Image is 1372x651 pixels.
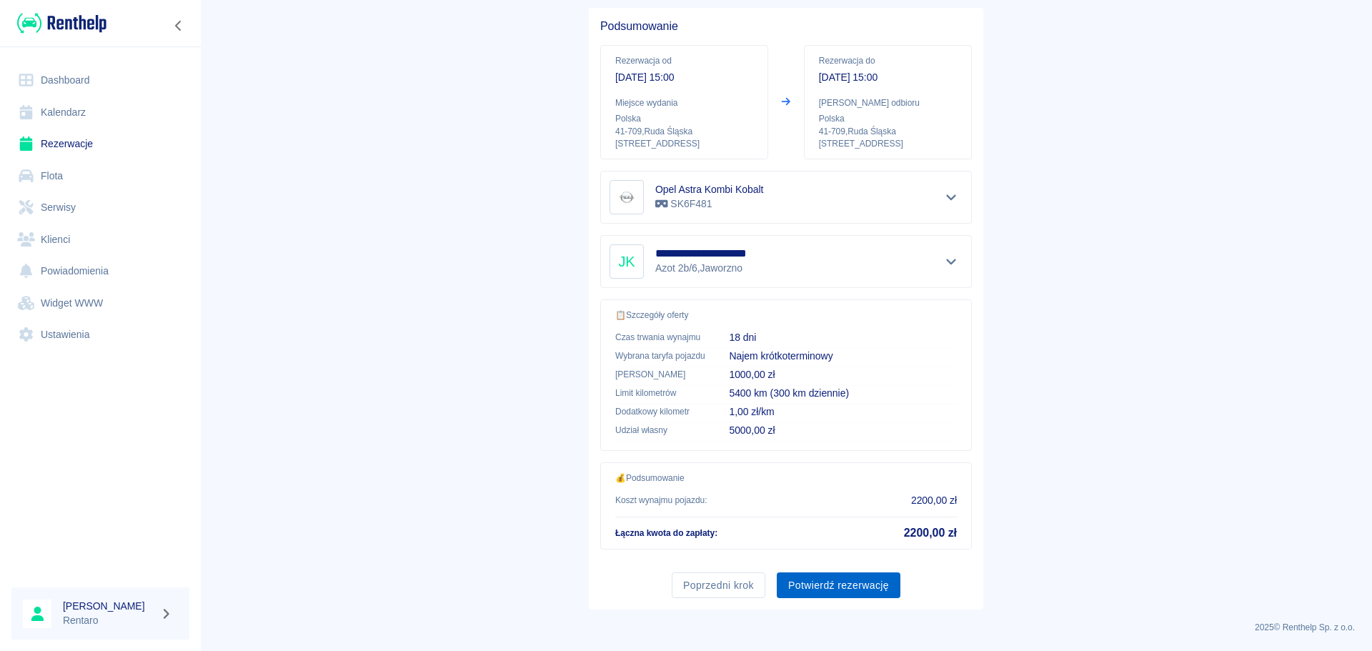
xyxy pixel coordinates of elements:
[655,261,770,276] p: Azot 2b/6 , Jaworzno
[615,70,753,85] p: [DATE] 15:00
[615,424,706,437] p: Udział własny
[63,613,154,628] p: Rentaro
[11,96,189,129] a: Kalendarz
[819,54,957,67] p: Rezerwacja do
[610,244,644,279] div: JK
[615,472,957,484] p: 💰 Podsumowanie
[615,309,957,322] p: 📋 Szczegóły oferty
[777,572,900,599] button: Potwierdź rezerwację
[940,252,963,272] button: Pokaż szczegóły
[11,287,189,319] a: Widget WWW
[911,493,957,508] p: 2200,00 zł
[11,64,189,96] a: Dashboard
[615,349,706,362] p: Wybrana taryfa pojazdu
[615,494,707,507] p: Koszt wynajmu pojazdu :
[655,182,763,197] h6: Opel Astra Kombi Kobalt
[940,187,963,207] button: Pokaż szczegóły
[615,125,753,138] p: 41-709 , Ruda Śląska
[729,386,957,401] p: 5400 km (300 km dziennie)
[168,16,189,35] button: Zwiń nawigację
[612,183,641,212] img: Image
[615,387,706,399] p: Limit kilometrów
[615,138,753,150] p: [STREET_ADDRESS]
[672,572,765,599] button: Poprzedni krok
[17,11,106,35] img: Renthelp logo
[11,255,189,287] a: Powiadomienia
[819,112,957,125] p: Polska
[729,404,957,419] p: 1,00 zł/km
[819,138,957,150] p: [STREET_ADDRESS]
[11,128,189,160] a: Rezerwacje
[615,527,717,540] p: Łączna kwota do zapłaty :
[819,125,957,138] p: 41-709 , Ruda Śląska
[615,331,706,344] p: Czas trwania wynajmu
[615,368,706,381] p: [PERSON_NAME]
[655,197,763,212] p: SK6F481
[729,330,957,345] p: 18 dni
[11,160,189,192] a: Flota
[615,54,753,67] p: Rezerwacja od
[11,11,106,35] a: Renthelp logo
[615,112,753,125] p: Polska
[819,96,957,109] p: [PERSON_NAME] odbioru
[729,423,957,438] p: 5000,00 zł
[615,405,706,418] p: Dodatkowy kilometr
[819,70,957,85] p: [DATE] 15:00
[729,349,957,364] p: Najem krótkoterminowy
[11,224,189,256] a: Klienci
[63,599,154,613] h6: [PERSON_NAME]
[904,526,957,540] h5: 2200,00 zł
[615,96,753,109] p: Miejsce wydania
[600,19,972,34] h5: Podsumowanie
[11,319,189,351] a: Ustawienia
[217,621,1355,634] p: 2025 © Renthelp Sp. z o.o.
[729,367,957,382] p: 1000,00 zł
[11,192,189,224] a: Serwisy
